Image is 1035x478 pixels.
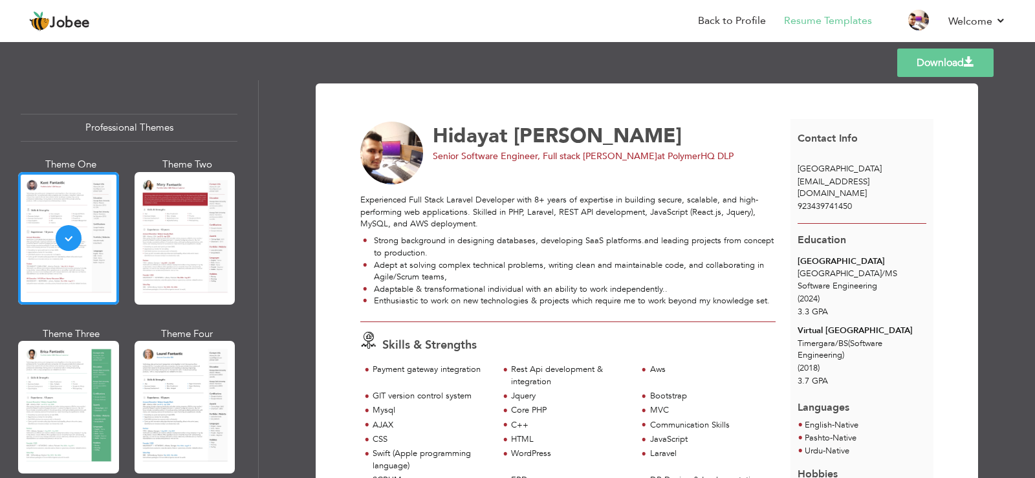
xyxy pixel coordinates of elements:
[798,362,820,374] span: (2018)
[433,122,508,149] span: Hidayat
[511,404,629,417] div: Core PHP
[830,432,833,444] span: -
[433,150,657,162] span: Senior Software Engineer, Full stack [PERSON_NAME]
[360,194,776,312] div: Experienced Full Stack Laravel Developer with 8+ years of expertise in building secure, scalable,...
[511,390,629,402] div: Jquery
[650,390,768,402] div: Bootstrap
[363,283,776,296] li: Adaptable & transformational individual with an ability to work independently..
[363,295,776,307] li: Enthusiastic to work on new technologies & projects which require me to work beyond my knowledge ...
[882,268,885,279] span: /
[948,14,1006,29] a: Welcome
[382,337,477,353] span: Skills & Strengths
[798,306,828,318] span: 3.3 GPA
[798,176,869,200] span: [EMAIL_ADDRESS][DOMAIN_NAME]
[798,391,849,415] span: Languages
[832,419,834,431] span: -
[373,448,491,472] div: Swift (Apple programming language)
[798,163,882,175] span: [GEOGRAPHIC_DATA]
[798,255,926,268] div: [GEOGRAPHIC_DATA]
[373,419,491,431] div: AJAX
[650,404,768,417] div: MVC
[805,445,823,457] span: Urdu
[511,419,629,431] div: C++
[657,150,734,162] span: at PolymerHQ DLP
[798,268,897,292] span: [GEOGRAPHIC_DATA] MS Software Engineering
[360,122,424,185] img: No image
[29,11,50,32] img: jobee.io
[798,201,852,212] span: 923439741450
[798,375,828,387] span: 3.7 GPA
[897,49,994,77] a: Download
[363,235,776,259] li: Strong background in designing databases, developing SaaS platforms.and leading projects from con...
[798,293,820,305] span: (2024)
[29,11,90,32] a: Jobee
[50,16,90,30] span: Jobee
[511,448,629,460] div: WordPress
[698,14,766,28] a: Back to Profile
[805,432,856,445] li: Native
[805,445,856,458] li: Native
[373,433,491,446] div: CSS
[373,364,491,376] div: Payment gateway integration
[137,327,238,341] div: Theme Four
[784,14,872,28] a: Resume Templates
[650,364,768,376] div: Aws
[511,433,629,446] div: HTML
[137,158,238,171] div: Theme Two
[373,390,491,402] div: GIT version control system
[511,364,629,387] div: Rest Api development & integration
[908,10,929,30] img: Profile Img
[823,445,825,457] span: -
[650,448,768,460] div: Laravel
[373,404,491,417] div: Mysql
[514,122,682,149] span: [PERSON_NAME]
[21,327,122,341] div: Theme Three
[650,433,768,446] div: JavaScript
[21,158,122,171] div: Theme One
[798,131,858,146] span: Contact Info
[21,114,237,142] div: Professional Themes
[835,338,838,349] span: /
[798,233,846,247] span: Education
[798,325,926,337] div: Virtual [GEOGRAPHIC_DATA]
[798,338,882,362] span: Timergara BS(Software Engineering)
[805,432,830,444] span: Pashto
[805,419,858,432] li: Native
[805,419,832,431] span: English
[650,419,768,431] div: Communication Skills
[363,259,776,283] li: Adept at solving complex technical problems, writing clean and maintainable code, and collaborati...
